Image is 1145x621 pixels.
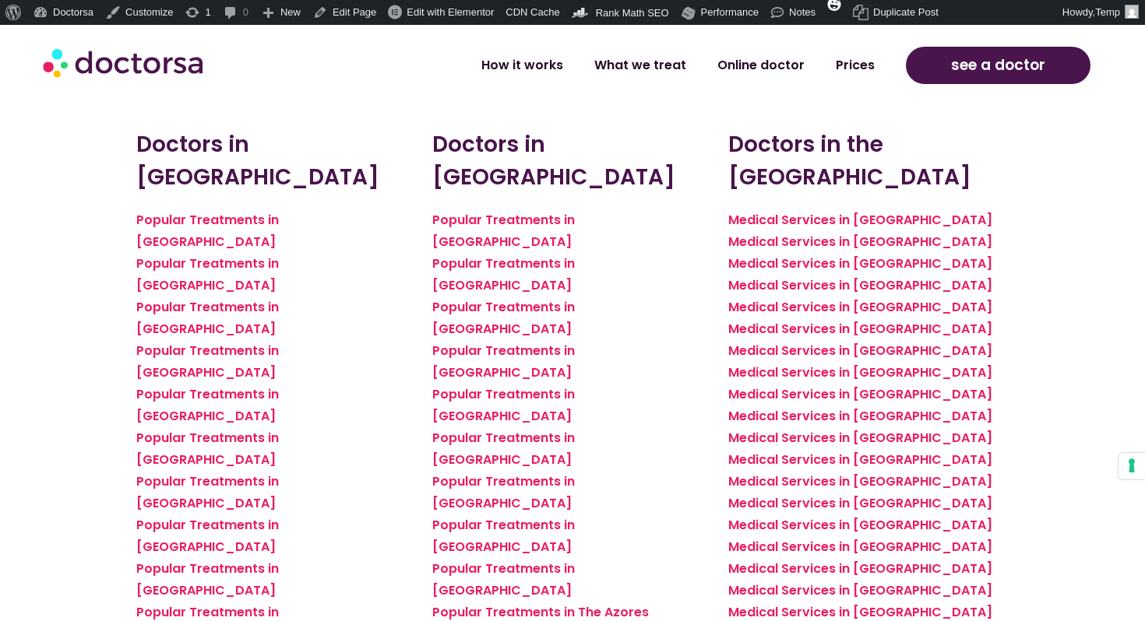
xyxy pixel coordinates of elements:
[951,53,1045,78] span: see a doctor
[728,276,992,294] a: Medical Services in [GEOGRAPHIC_DATA]
[702,47,820,83] a: Online doctor
[136,342,279,381] a: Popular Treatments in [GEOGRAPHIC_DATA]
[1119,453,1145,479] button: Your consent preferences for tracking technologies
[728,516,992,534] a: Medical Services in [GEOGRAPHIC_DATA]
[432,298,575,338] a: Popular Treatments in [GEOGRAPHIC_DATA]
[136,516,279,556] a: Popular Treatments in [GEOGRAPHIC_DATA]
[136,472,279,512] a: Popular Treatments in [GEOGRAPHIC_DATA]
[728,363,992,381] a: Medical Services in [GEOGRAPHIC_DATA]
[1095,6,1120,18] span: Temp
[432,516,575,556] a: Popular Treatments in [GEOGRAPHIC_DATA]
[136,211,279,251] a: Popular Treatments in [GEOGRAPHIC_DATA]
[432,211,575,251] a: Popular Treatments in [GEOGRAPHIC_DATA]
[728,429,992,447] a: Medical Services in [GEOGRAPHIC_DATA]
[728,407,992,425] a: Medical Services in [GEOGRAPHIC_DATA]
[432,254,575,294] a: Popular Treatments in [GEOGRAPHIC_DATA]
[136,385,279,425] a: Popular Treatments in [GEOGRAPHIC_DATA]
[728,298,992,316] a: Medical Services in [GEOGRAPHIC_DATA]
[136,429,279,468] a: Popular Treatments in [GEOGRAPHIC_DATA]
[728,233,992,251] a: Medical Services in [GEOGRAPHIC_DATA]
[432,128,713,194] h2: Doctors in [GEOGRAPHIC_DATA]
[432,342,575,381] a: Popular Treatments in [GEOGRAPHIC_DATA]
[579,47,702,83] a: What we treat
[303,47,890,83] nav: Menu
[432,603,649,621] a: Popular Treatments in The Azores
[728,603,992,621] a: Medical Services in [GEOGRAPHIC_DATA]
[432,385,575,425] a: Popular Treatments in [GEOGRAPHIC_DATA]
[136,128,417,194] h2: Doctors in [GEOGRAPHIC_DATA]
[136,298,279,338] a: Popular Treatments in [GEOGRAPHIC_DATA]
[466,47,579,83] a: How it works
[728,538,992,556] a: Medical Services in [GEOGRAPHIC_DATA]
[820,47,890,83] a: Prices
[596,7,669,19] span: Rank Math SEO
[728,211,992,229] a: Medical Services in [GEOGRAPHIC_DATA]
[728,342,992,360] a: Medical Services in [GEOGRAPHIC_DATA]
[728,472,992,490] a: Medical Services in [GEOGRAPHIC_DATA]
[728,320,992,338] a: Medical Services in [GEOGRAPHIC_DATA]
[407,6,494,18] span: Edit with Elementor
[728,560,992,577] a: Medical Services in [GEOGRAPHIC_DATA]
[728,254,992,272] a: Medical Services in [GEOGRAPHIC_DATA]
[728,128,1009,194] h2: Doctors in the [GEOGRAPHIC_DATA]
[728,451,992,468] a: Medical Services in [GEOGRAPHIC_DATA]
[728,385,992,403] a: Medical Services in [GEOGRAPHIC_DATA]
[136,254,279,294] a: Popular Treatments in [GEOGRAPHIC_DATA]
[136,560,279,599] a: Popular Treatments in [GEOGRAPHIC_DATA]
[432,472,575,512] a: Popular Treatments in [GEOGRAPHIC_DATA]
[728,581,992,599] a: Medical Services in [GEOGRAPHIC_DATA]
[728,494,992,512] a: Medical Services in [GEOGRAPHIC_DATA]
[432,560,575,599] a: Popular Treatments in [GEOGRAPHIC_DATA]
[906,47,1090,84] a: see a doctor
[432,429,575,468] a: Popular Treatments in [GEOGRAPHIC_DATA]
